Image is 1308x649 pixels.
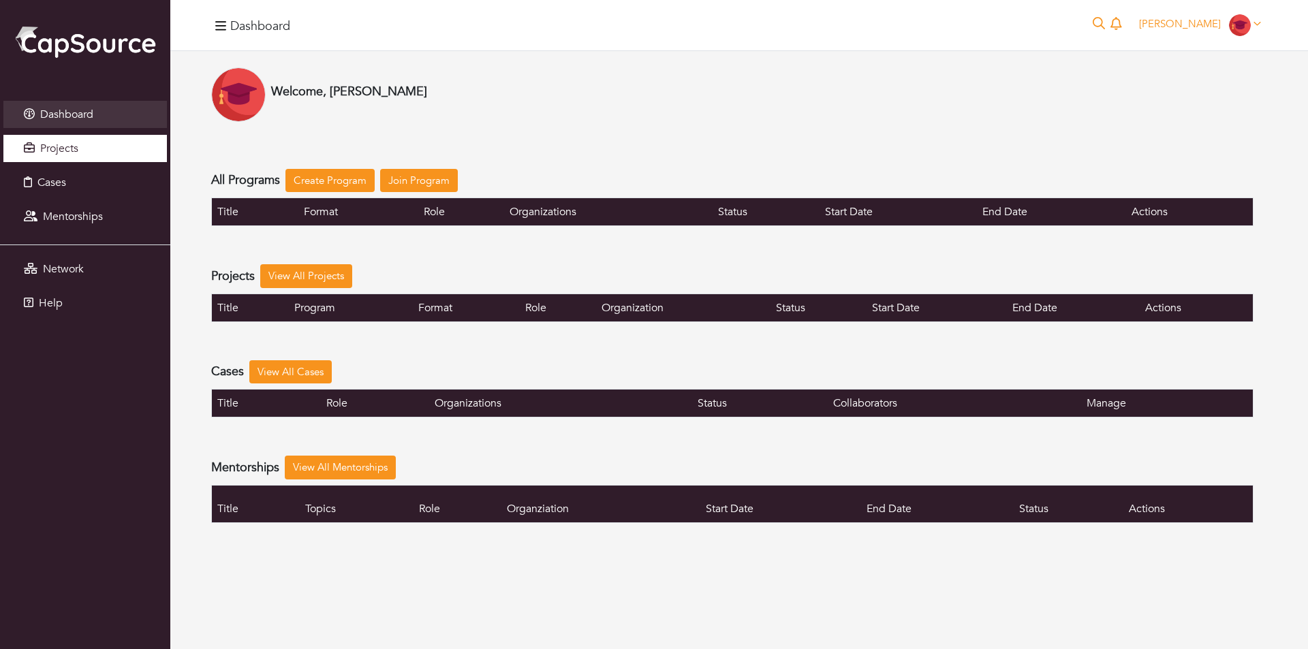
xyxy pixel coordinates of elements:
th: End Date [861,485,1014,522]
a: View All Mentorships [285,456,396,479]
a: Projects [3,135,167,162]
th: Start Date [700,485,860,522]
a: Cases [3,169,167,196]
span: Help [39,296,63,311]
th: Actions [1123,485,1253,522]
th: Collaborators [828,390,1081,417]
span: Network [43,262,84,276]
a: Help [3,289,167,317]
a: Network [3,255,167,283]
h4: Mentorships [211,460,279,475]
h4: All Programs [211,173,280,188]
a: Mentorships [3,203,167,230]
th: Role [520,294,596,321]
th: Role [321,390,429,417]
a: View All Projects [260,264,352,288]
a: View All Cases [249,360,332,384]
th: Format [413,294,520,321]
th: Start Date [820,198,976,226]
th: Actions [1140,294,1253,321]
th: Role [414,485,501,522]
th: Manage [1081,390,1253,417]
h4: Projects [211,269,255,284]
th: Title [212,294,289,321]
th: Title [212,198,298,226]
th: Actions [1126,198,1253,226]
th: Organziation [501,485,701,522]
a: Create Program [285,169,375,193]
a: Dashboard [3,101,167,128]
a: Join Program [380,169,458,193]
h4: Cases [211,364,244,379]
th: Program [289,294,413,321]
h4: Dashboard [230,19,290,34]
th: Status [692,390,828,417]
span: Projects [40,141,78,156]
th: Start Date [867,294,1006,321]
th: Format [298,198,419,226]
a: [PERSON_NAME] [1133,17,1267,31]
img: Student-Icon-6b6867cbad302adf8029cb3ecf392088beec6a544309a027beb5b4b4576828a8.png [211,67,266,122]
span: Mentorships [43,209,103,224]
span: Dashboard [40,107,93,122]
span: Cases [37,175,66,190]
th: Status [713,198,820,226]
h4: Welcome, [PERSON_NAME] [271,84,427,99]
th: End Date [1007,294,1140,321]
th: Organization [596,294,770,321]
th: Role [418,198,504,226]
th: Status [770,294,867,321]
th: Organizations [504,198,712,226]
th: Topics [300,485,414,522]
th: Organizations [429,390,692,417]
span: [PERSON_NAME] [1139,17,1221,31]
th: End Date [977,198,1127,226]
img: cap_logo.png [14,24,157,59]
th: Title [212,390,322,417]
th: Status [1014,485,1123,522]
th: Title [212,485,300,522]
img: Student-Icon-6b6867cbad302adf8029cb3ecf392088beec6a544309a027beb5b4b4576828a8.png [1229,14,1251,36]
